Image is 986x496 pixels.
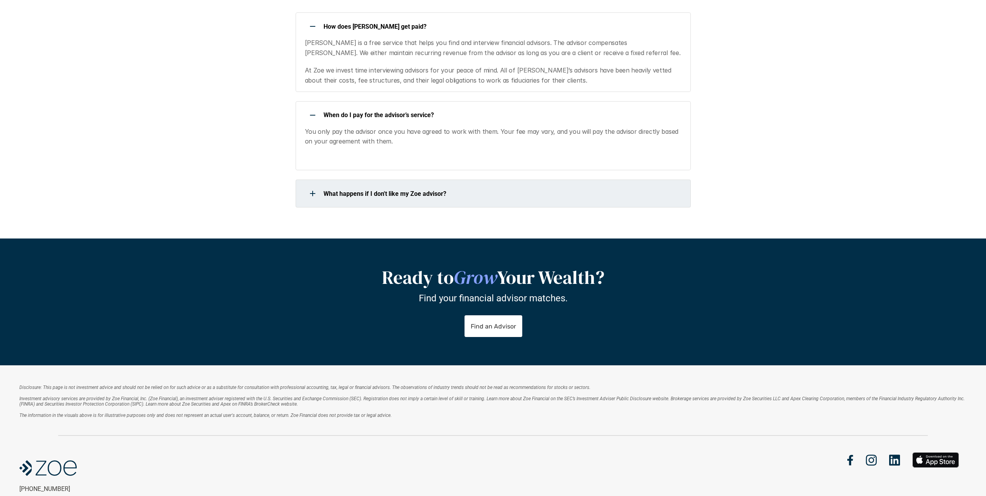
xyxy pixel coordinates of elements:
[305,66,681,85] p: At Zoe we invest time interviewing advisors for your peace of mind. All of [PERSON_NAME]’s adviso...
[299,266,687,289] h2: Ready to Your Wealth?
[305,127,681,147] p: You only pay the advisor once you have agreed to work with them. Your fee may vary, and you will ...
[19,396,966,407] em: Investment advisory services are provided by Zoe Financial, Inc. (Zoe Financial), an investment a...
[19,385,590,390] em: Disclosure: This page is not investment advice and should not be relied on for such advice or as ...
[19,485,146,493] p: [PHONE_NUMBER]
[324,23,681,30] p: How does [PERSON_NAME] get paid?
[470,323,516,330] p: Find an Advisor
[324,111,681,119] p: When do I pay for the advisor’s service?
[305,38,681,58] p: [PERSON_NAME] is a free service that helps you find and interview financial advisors. The advisor...
[454,264,497,290] em: Grow
[464,316,522,337] a: Find an Advisor
[419,293,568,304] p: Find your financial advisor matches.
[324,190,681,197] p: What happens if I don't like my Zoe advisor?
[19,413,392,418] em: The information in the visuals above is for illustrative purposes only and does not represent an ...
